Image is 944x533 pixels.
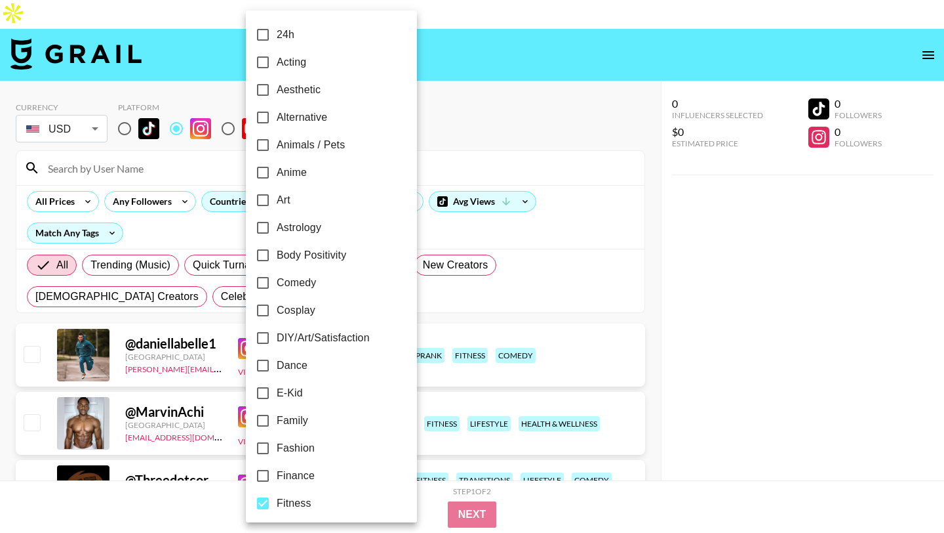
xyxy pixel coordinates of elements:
[277,137,345,153] span: Animals / Pets
[277,110,327,125] span: Alternative
[277,496,311,511] span: Fitness
[277,385,303,401] span: E-Kid
[277,220,321,236] span: Astrology
[878,467,928,517] iframe: Drift Widget Chat Controller
[277,27,294,43] span: 24h
[277,54,306,70] span: Acting
[277,330,370,346] span: DIY/Art/Satisfaction
[277,468,315,484] span: Finance
[277,165,307,181] span: Anime
[277,247,346,263] span: Body Positivity
[277,82,321,98] span: Aesthetic
[277,275,316,291] span: Comedy
[277,413,308,429] span: Family
[277,192,290,208] span: Art
[277,440,315,456] span: Fashion
[277,303,315,318] span: Cosplay
[277,358,307,373] span: Dance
